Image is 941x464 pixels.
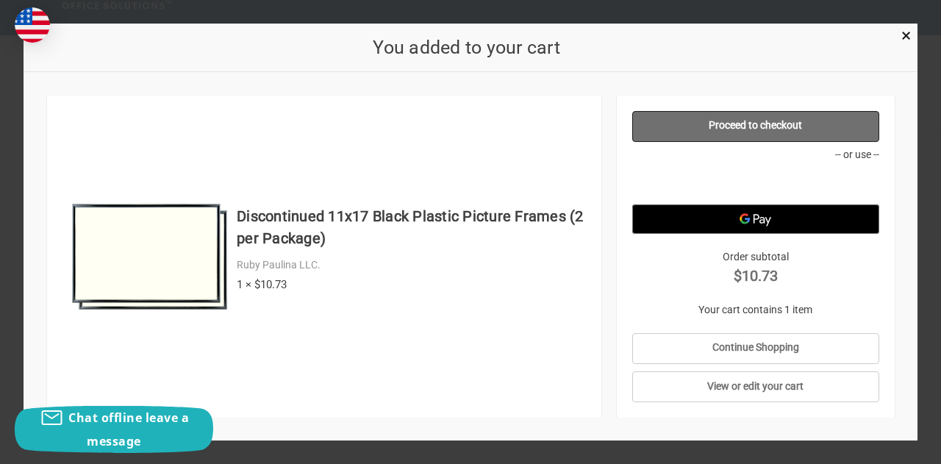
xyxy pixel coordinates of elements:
[632,147,879,163] p: -- or use --
[632,111,879,142] a: Proceed to checkout
[237,257,586,273] div: Ruby Paulina LLC.
[237,205,586,249] h4: Discontinued 11x17 Black Plastic Picture Frames (2 per Package)
[47,34,887,62] h2: You added to your cart
[632,265,879,287] strong: $10.73
[898,27,914,43] a: Close
[237,276,586,293] div: 1 × $10.73
[632,204,879,234] button: Google Pay
[632,333,879,364] a: Continue Shopping
[68,410,189,449] span: Chat offline leave a message
[15,7,50,43] img: duty and tax information for United States
[632,302,879,318] p: Your cart contains 1 item
[70,177,229,337] img: 11x17 Black Plastic Picture Frames (2 per Package)
[901,26,911,47] span: ×
[15,406,213,453] button: Chat offline leave a message
[632,249,879,287] div: Order subtotal
[632,168,879,197] iframe: PayPal-paypal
